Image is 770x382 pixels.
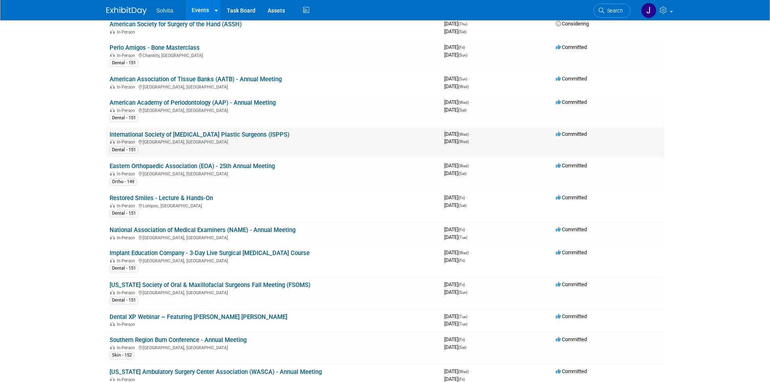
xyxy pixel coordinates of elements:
span: (Tue) [458,314,467,319]
span: (Wed) [458,132,469,137]
span: Considering [556,21,589,27]
span: In-Person [117,290,137,295]
span: Search [604,8,623,14]
span: (Sat) [458,108,466,112]
div: Dental - 151 [110,146,138,154]
span: - [468,313,470,319]
img: In-Person Event [110,345,115,349]
a: International Society of [MEDICAL_DATA] Plastic Surgeons (ISPPS) [110,131,289,138]
img: In-Person Event [110,108,115,112]
a: [US_STATE] Ambulatory Surgery Center Association (WASCA) - Annual Meeting [110,368,322,376]
span: [DATE] [444,170,466,176]
span: [DATE] [444,21,470,27]
span: In-Person [117,171,137,177]
span: [DATE] [444,107,466,113]
div: Ortho - 149 [110,178,137,186]
span: [DATE] [444,131,471,137]
span: (Fri) [458,377,465,382]
span: (Fri) [458,228,465,232]
span: Committed [556,368,587,374]
span: [DATE] [444,226,467,232]
span: In-Person [117,30,137,35]
span: [DATE] [444,376,465,382]
span: (Wed) [458,84,469,89]
a: Perio Amigos - Bone Masterclass [110,44,200,51]
span: [DATE] [444,321,467,327]
img: In-Person Event [110,30,115,34]
span: - [468,76,470,82]
span: - [470,131,471,137]
a: Restored Smiles - Lecture & Hands-On [110,194,213,202]
span: [DATE] [444,344,466,350]
span: In-Person [117,235,137,241]
span: In-Person [117,53,137,58]
span: Committed [556,194,587,200]
span: [DATE] [444,28,466,34]
span: [DATE] [444,194,467,200]
span: Solvita [156,7,173,14]
span: [DATE] [444,281,467,287]
span: (Sun) [458,53,467,57]
a: Southern Region Burn Conference - Annual Meeting [110,336,247,344]
span: Committed [556,163,587,169]
span: (Sun) [458,77,467,81]
div: [GEOGRAPHIC_DATA], [GEOGRAPHIC_DATA] [110,107,438,113]
span: - [466,336,467,342]
span: (Sat) [458,30,466,34]
span: (Thu) [458,22,467,26]
span: [DATE] [444,249,471,255]
span: [DATE] [444,99,471,105]
a: Search [593,4,631,18]
div: Dental - 151 [110,297,138,304]
img: In-Person Event [110,84,115,89]
img: ExhibitDay [106,7,147,15]
div: Dental - 151 [110,114,138,122]
span: - [466,226,467,232]
a: Implant Education Company - 3-Day Live Surgical [MEDICAL_DATA] Course [110,249,310,257]
span: [DATE] [444,313,470,319]
div: [GEOGRAPHIC_DATA], [GEOGRAPHIC_DATA] [110,138,438,145]
div: Dental - 151 [110,210,138,217]
span: (Sun) [458,290,467,295]
span: In-Person [117,203,137,209]
div: [GEOGRAPHIC_DATA], [GEOGRAPHIC_DATA] [110,257,438,264]
img: In-Person Event [110,171,115,175]
span: (Fri) [458,283,465,287]
span: [DATE] [444,83,469,89]
span: In-Person [117,84,137,90]
span: (Wed) [458,139,469,144]
span: - [466,44,467,50]
span: [DATE] [444,289,467,295]
a: American Society for Surgery of the Hand (ASSH) [110,21,242,28]
a: American Academy of Periodontology (AAP) - Annual Meeting [110,99,276,106]
span: Committed [556,249,587,255]
div: [GEOGRAPHIC_DATA], [GEOGRAPHIC_DATA] [110,83,438,90]
a: [US_STATE] Society of Oral & Maxillofacial Surgeons Fall Meeting (FSOMS) [110,281,310,289]
img: Josh Richardson [641,3,656,18]
img: In-Person Event [110,235,115,239]
span: Committed [556,76,587,82]
span: [DATE] [444,202,466,208]
span: (Tue) [458,235,467,240]
span: (Fri) [458,45,465,50]
img: In-Person Event [110,377,115,381]
span: In-Person [117,345,137,350]
img: In-Person Event [110,53,115,57]
span: [DATE] [444,368,471,374]
span: In-Person [117,139,137,145]
span: - [470,99,471,105]
span: (Fri) [458,196,465,200]
span: - [470,368,471,374]
div: Dental - 151 [110,59,138,67]
img: In-Person Event [110,322,115,326]
span: Committed [556,226,587,232]
span: (Fri) [458,258,465,263]
span: Committed [556,99,587,105]
img: In-Person Event [110,203,115,207]
div: [GEOGRAPHIC_DATA], [GEOGRAPHIC_DATA] [110,344,438,350]
span: (Fri) [458,338,465,342]
span: In-Person [117,108,137,113]
span: (Tue) [458,322,467,326]
div: [GEOGRAPHIC_DATA], [GEOGRAPHIC_DATA] [110,289,438,295]
span: (Sat) [458,171,466,176]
